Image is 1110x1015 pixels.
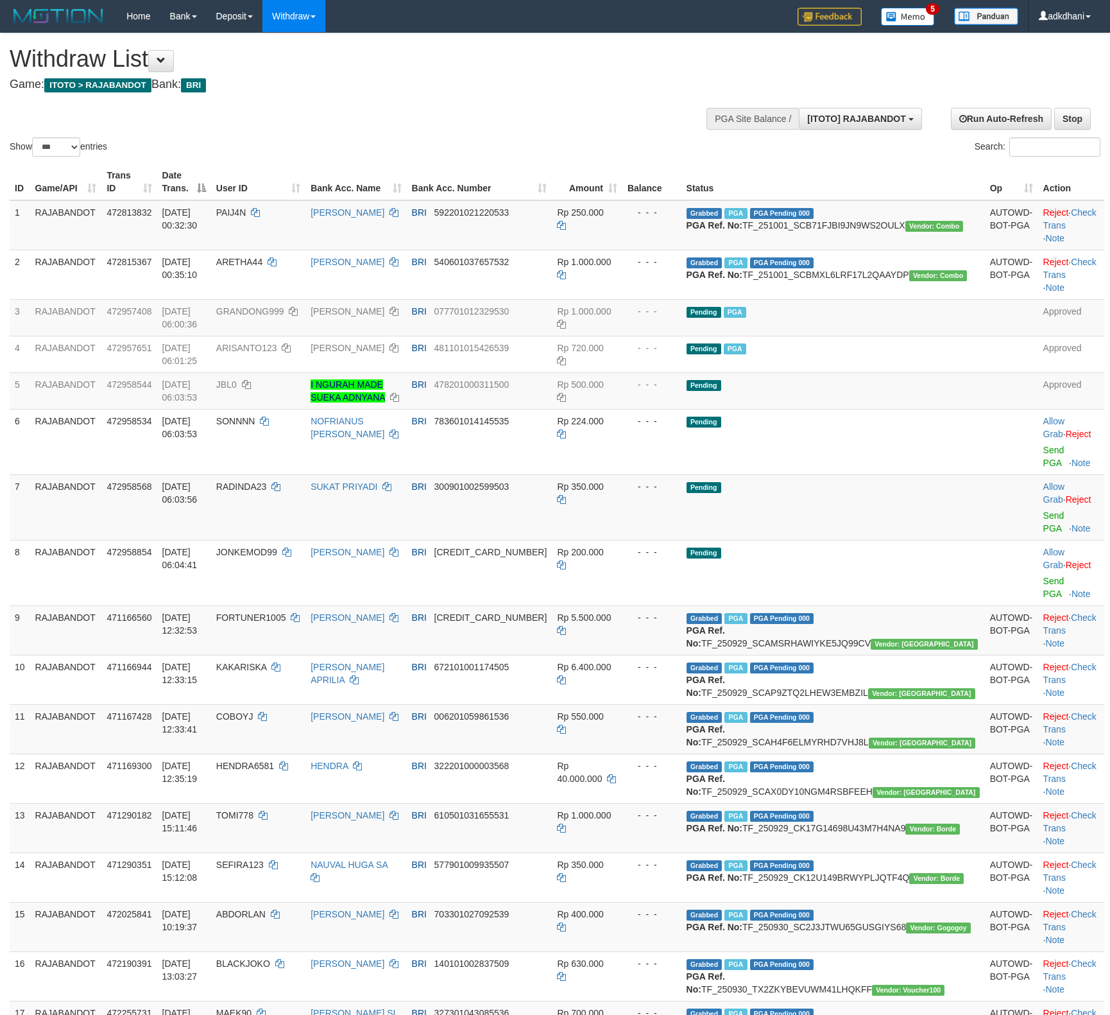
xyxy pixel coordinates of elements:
span: 472813832 [107,207,151,218]
a: Allow Grab [1043,481,1064,505]
td: Approved [1038,372,1104,409]
img: MOTION_logo.png [10,6,107,26]
a: [PERSON_NAME] [311,612,384,623]
td: · · [1038,200,1104,250]
label: Search: [975,137,1100,157]
span: Copy 300901002599503 to clipboard [434,481,509,492]
span: Copy 610501031655531 to clipboard [434,810,509,820]
span: Marked by adkaldo [724,712,747,723]
span: Rp 350.000 [557,860,603,870]
td: 6 [10,409,30,474]
span: 472958854 [107,547,151,557]
a: Note [1046,786,1065,797]
span: [DATE] 12:33:15 [162,662,198,685]
span: Copy 592201021220533 to clipboard [434,207,509,218]
span: KAKARISKA [216,662,267,672]
a: [PERSON_NAME] [311,343,384,353]
b: PGA Ref. No: [687,675,725,698]
span: Marked by adkpebhi [724,343,746,354]
span: Marked by adkakmal [724,860,747,871]
a: Reject [1043,909,1069,919]
a: Send PGA [1043,445,1064,468]
td: TF_251001_SCB71FJBI9JN9WS2OULX [681,200,985,250]
a: Reject [1043,207,1069,218]
span: Marked by adkaldo [724,613,747,624]
a: [PERSON_NAME] APRILIA [311,662,384,685]
td: AUTOWD-BOT-PGA [985,803,1038,853]
span: Copy 478201000311500 to clipboard [434,379,509,390]
a: Reject [1043,612,1069,623]
span: BRI [412,612,427,623]
td: TF_250929_SCAH4F6ELMYRHD7VHJ8L [681,704,985,754]
div: - - - [628,661,676,673]
span: 472957651 [107,343,151,353]
div: - - - [628,415,676,428]
th: Game/API: activate to sort column ascending [30,164,102,200]
td: RAJABANDOT [30,540,102,605]
a: Check Trans [1043,959,1097,982]
span: Rp 5.500.000 [557,612,611,623]
th: Status [681,164,985,200]
span: 471167428 [107,711,151,722]
div: - - - [628,710,676,723]
span: 471169300 [107,761,151,771]
div: - - - [628,342,676,354]
td: · · [1038,704,1104,754]
a: Note [1046,688,1065,698]
span: Pending [687,343,721,354]
img: Feedback.jpg [798,8,862,26]
span: Rp 500.000 [557,379,603,390]
span: Copy 569701026565537 to clipboard [434,547,547,557]
a: Note [1046,638,1065,648]
span: [DATE] 12:35:19 [162,761,198,784]
td: Approved [1038,299,1104,336]
td: Approved [1038,336,1104,372]
span: BRI [412,810,427,820]
td: · · [1038,853,1104,902]
span: [DATE] 15:12:08 [162,860,198,883]
a: NOFRIANUS [PERSON_NAME] [311,416,384,439]
span: BRI [412,207,427,218]
th: Amount: activate to sort column ascending [552,164,622,200]
td: RAJABANDOT [30,336,102,372]
td: TF_250929_CK17G14698U43M7H4NA9 [681,803,985,853]
a: NAUVAL HUGA SA [311,860,388,870]
span: Copy 577901009935507 to clipboard [434,860,509,870]
span: BRI [181,78,206,92]
td: 7 [10,474,30,540]
a: Note [1072,458,1091,468]
td: RAJABANDOT [30,704,102,754]
span: [DATE] 00:35:10 [162,257,198,280]
td: 10 [10,655,30,704]
img: Button%20Memo.svg [881,8,935,26]
td: TF_250929_SCAP9ZTQ2LHEW3EMBZIL [681,655,985,704]
span: PAIJ4N [216,207,246,218]
span: [DATE] 12:32:53 [162,612,198,636]
td: TF_250929_CK12U149BRWYPLJQTF4Q [681,853,985,902]
span: 471290351 [107,860,151,870]
span: Rp 350.000 [557,481,603,492]
span: PGA Pending [750,663,814,673]
span: PGA Pending [750,860,814,871]
td: 8 [10,540,30,605]
td: RAJABANDOT [30,299,102,336]
td: 5 [10,372,30,409]
span: · [1043,416,1066,439]
td: 1 [10,200,30,250]
span: Marked by adkaldo [724,663,747,673]
span: BRI [412,379,427,390]
a: Reject [1043,810,1069,820]
span: BRI [412,306,427,317]
div: - - - [628,206,676,219]
span: BRI [412,662,427,672]
a: Check Trans [1043,810,1097,833]
span: ITOTO > RAJABANDOT [44,78,151,92]
span: Grabbed [687,712,722,723]
td: · · [1038,250,1104,299]
span: JONKEMOD99 [216,547,277,557]
span: Rp 224.000 [557,416,603,426]
a: [PERSON_NAME] [311,711,384,722]
span: Grabbed [687,761,722,772]
td: RAJABANDOT [30,372,102,409]
span: JBL0 [216,379,237,390]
